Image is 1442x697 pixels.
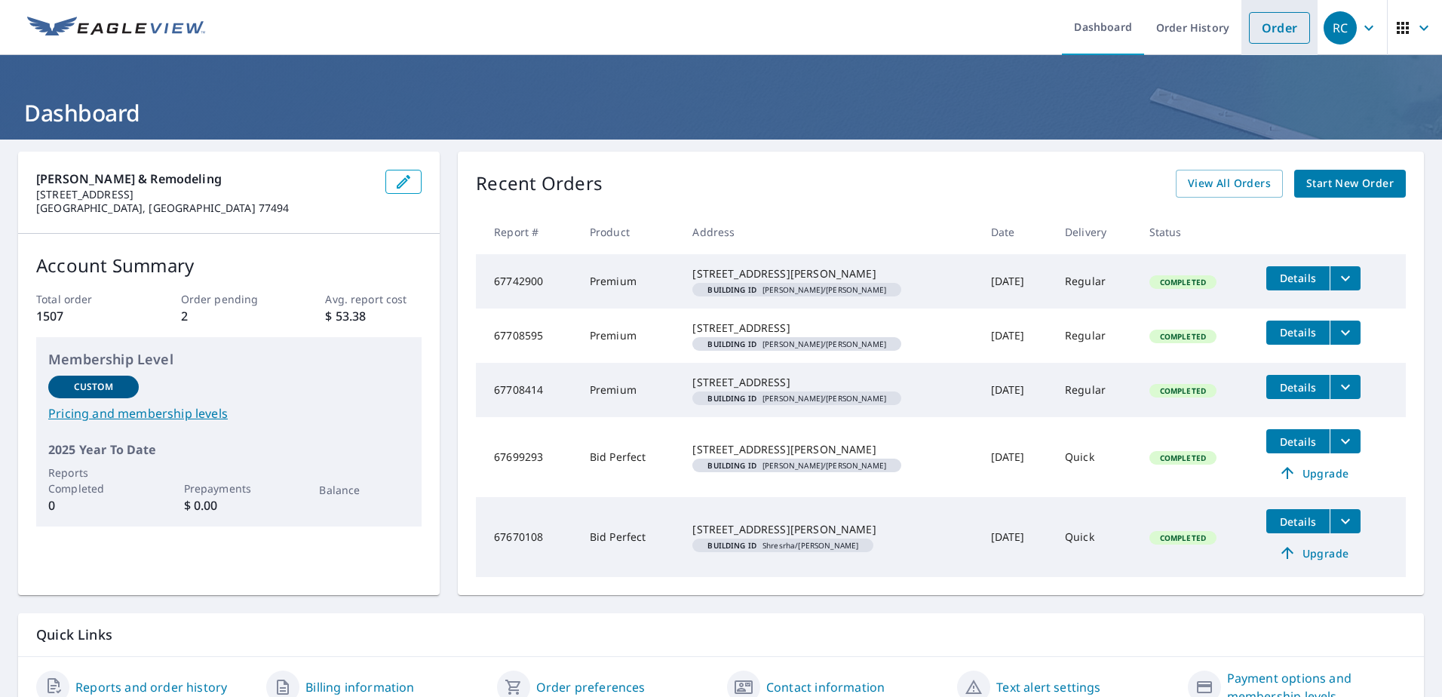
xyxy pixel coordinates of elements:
a: Reports and order history [75,678,227,696]
span: Details [1275,325,1321,339]
em: Building ID [707,542,756,549]
a: Start New Order [1294,170,1406,198]
p: Reports Completed [48,465,139,496]
th: Status [1137,210,1254,254]
td: Premium [578,363,681,417]
p: Prepayments [184,481,275,496]
button: filesDropdownBtn-67670108 [1330,509,1361,533]
a: Pricing and membership levels [48,404,410,422]
div: [STREET_ADDRESS][PERSON_NAME] [692,522,966,537]
p: 0 [48,496,139,514]
button: detailsBtn-67670108 [1266,509,1330,533]
a: View All Orders [1176,170,1283,198]
span: Completed [1151,331,1215,342]
button: detailsBtn-67708414 [1266,375,1330,399]
td: Regular [1053,363,1137,417]
p: Order pending [181,291,278,307]
th: Report # [476,210,578,254]
span: Upgrade [1275,464,1351,482]
span: Details [1275,434,1321,449]
button: detailsBtn-67742900 [1266,266,1330,290]
button: filesDropdownBtn-67699293 [1330,429,1361,453]
button: detailsBtn-67708595 [1266,321,1330,345]
span: Completed [1151,385,1215,396]
span: [PERSON_NAME]/[PERSON_NAME] [698,395,895,402]
td: [DATE] [979,363,1053,417]
span: [PERSON_NAME]/[PERSON_NAME] [698,286,895,293]
p: 2025 Year To Date [48,441,410,459]
div: [STREET_ADDRESS] [692,375,966,390]
td: Bid Perfect [578,417,681,497]
span: Details [1275,380,1321,395]
td: [DATE] [979,254,1053,309]
a: Order [1249,12,1310,44]
button: filesDropdownBtn-67708595 [1330,321,1361,345]
p: 2 [181,307,278,325]
div: [STREET_ADDRESS][PERSON_NAME] [692,442,966,457]
p: [PERSON_NAME] & Remodeling [36,170,373,188]
a: Billing information [305,678,414,696]
td: 67708414 [476,363,578,417]
button: filesDropdownBtn-67742900 [1330,266,1361,290]
em: Building ID [707,286,756,293]
span: Start New Order [1306,174,1394,193]
span: Completed [1151,277,1215,287]
p: Membership Level [48,349,410,370]
td: Bid Perfect [578,497,681,577]
div: [STREET_ADDRESS] [692,321,966,336]
td: Regular [1053,309,1137,363]
span: Details [1275,514,1321,529]
p: Custom [74,380,113,394]
p: $ 0.00 [184,496,275,514]
div: [STREET_ADDRESS][PERSON_NAME] [692,266,966,281]
p: [STREET_ADDRESS] [36,188,373,201]
p: Recent Orders [476,170,603,198]
p: Balance [319,482,410,498]
td: 67670108 [476,497,578,577]
a: Upgrade [1266,541,1361,565]
th: Product [578,210,681,254]
th: Date [979,210,1053,254]
span: Completed [1151,453,1215,463]
a: Order preferences [536,678,646,696]
td: 67708595 [476,309,578,363]
p: Total order [36,291,133,307]
th: Address [680,210,978,254]
td: [DATE] [979,417,1053,497]
th: Delivery [1053,210,1137,254]
em: Building ID [707,395,756,402]
p: Quick Links [36,625,1406,644]
p: 1507 [36,307,133,325]
button: filesDropdownBtn-67708414 [1330,375,1361,399]
td: [DATE] [979,497,1053,577]
span: [PERSON_NAME]/[PERSON_NAME] [698,462,895,469]
a: Upgrade [1266,461,1361,485]
div: RC [1324,11,1357,45]
em: Building ID [707,462,756,469]
a: Text alert settings [996,678,1100,696]
p: $ 53.38 [325,307,422,325]
td: Quick [1053,417,1137,497]
td: 67699293 [476,417,578,497]
span: [PERSON_NAME]/[PERSON_NAME] [698,340,895,348]
p: Account Summary [36,252,422,279]
button: detailsBtn-67699293 [1266,429,1330,453]
img: EV Logo [27,17,205,39]
p: [GEOGRAPHIC_DATA], [GEOGRAPHIC_DATA] 77494 [36,201,373,215]
a: Contact information [766,678,885,696]
p: Avg. report cost [325,291,422,307]
h1: Dashboard [18,97,1424,128]
td: [DATE] [979,309,1053,363]
td: Regular [1053,254,1137,309]
span: Completed [1151,533,1215,543]
span: Shresrha/[PERSON_NAME] [698,542,867,549]
td: Premium [578,309,681,363]
span: Details [1275,271,1321,285]
td: Quick [1053,497,1137,577]
td: Premium [578,254,681,309]
span: View All Orders [1188,174,1271,193]
span: Upgrade [1275,544,1351,562]
em: Building ID [707,340,756,348]
td: 67742900 [476,254,578,309]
